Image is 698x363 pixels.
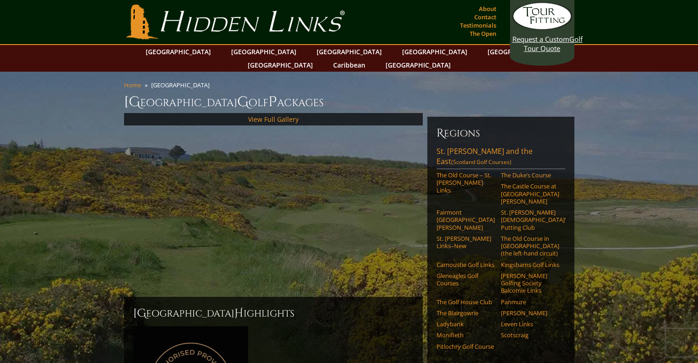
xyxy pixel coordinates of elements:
a: [GEOGRAPHIC_DATA] [227,45,301,58]
span: G [237,93,249,111]
a: [GEOGRAPHIC_DATA] [141,45,216,58]
a: [GEOGRAPHIC_DATA] [312,45,386,58]
a: [PERSON_NAME] [501,309,559,317]
a: About [477,2,499,15]
a: St. [PERSON_NAME] Links–New [437,235,495,250]
a: Home [124,81,141,89]
a: Request a CustomGolf Tour Quote [512,2,572,53]
span: (Scotland Golf Courses) [451,158,511,166]
a: St. [PERSON_NAME] [DEMOGRAPHIC_DATA]’ Putting Club [501,209,559,231]
a: The Old Course in [GEOGRAPHIC_DATA] (the left-hand circuit) [501,235,559,257]
a: Panmure [501,298,559,306]
a: [GEOGRAPHIC_DATA] [381,58,455,72]
a: Ladybank [437,320,495,328]
a: The Open [467,27,499,40]
span: P [268,93,277,111]
li: [GEOGRAPHIC_DATA] [151,81,213,89]
a: Pitlochry Golf Course [437,343,495,350]
a: Gleneagles Golf Courses [437,272,495,287]
a: [GEOGRAPHIC_DATA] [397,45,472,58]
a: [PERSON_NAME] Golfing Society Balcomie Links [501,272,559,295]
a: [GEOGRAPHIC_DATA] [243,58,318,72]
a: Fairmont [GEOGRAPHIC_DATA][PERSON_NAME] [437,209,495,231]
span: Request a Custom [512,34,569,44]
a: The Blairgowrie [437,309,495,317]
h2: [GEOGRAPHIC_DATA] ighlights [133,306,414,321]
a: The Duke’s Course [501,171,559,179]
a: The Castle Course at [GEOGRAPHIC_DATA][PERSON_NAME] [501,182,559,205]
h6: Regions [437,126,565,141]
a: Leven Links [501,320,559,328]
a: St. [PERSON_NAME] and the East(Scotland Golf Courses) [437,146,565,169]
a: Testimonials [458,19,499,32]
a: Kingsbarns Golf Links [501,261,559,268]
a: [GEOGRAPHIC_DATA] [483,45,557,58]
a: The Old Course – St. [PERSON_NAME] Links [437,171,495,194]
a: Caribbean [329,58,370,72]
h1: [GEOGRAPHIC_DATA] olf ackages [124,93,574,111]
a: Scotscraig [501,331,559,339]
a: View Full Gallery [248,115,299,124]
a: Contact [472,11,499,23]
a: Carnoustie Golf Links [437,261,495,268]
a: Monifieth [437,331,495,339]
a: The Golf House Club [437,298,495,306]
span: H [234,306,244,321]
